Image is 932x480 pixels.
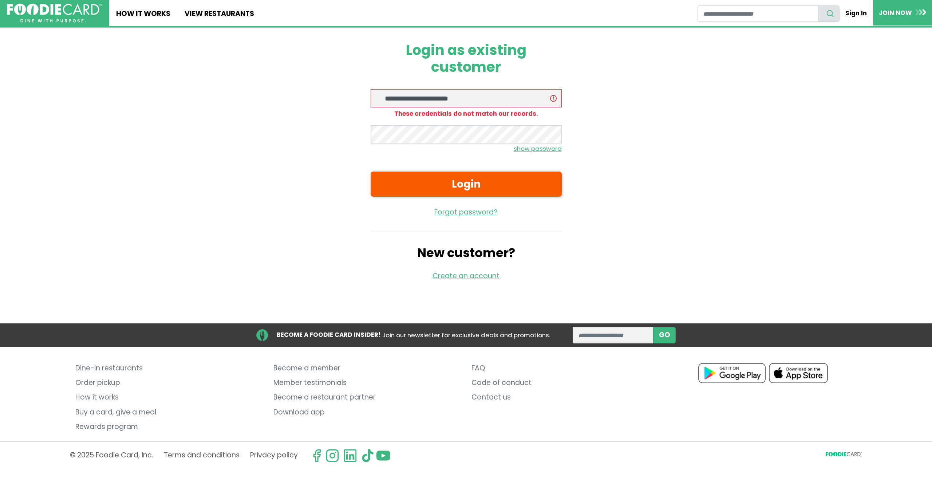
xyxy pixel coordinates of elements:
[371,246,562,260] h2: New customer?
[376,449,390,463] img: youtube.svg
[273,390,461,405] a: Become a restaurant partner
[277,330,381,339] strong: BECOME A FOODIE CARD INSIDER!
[371,42,562,75] h1: Login as existing customer
[273,375,461,390] a: Member testimonials
[471,390,659,405] a: Contact us
[75,361,262,375] a: Dine-in restaurants
[514,144,562,153] small: show password
[471,361,659,375] a: FAQ
[394,109,538,118] strong: These credentials do not match our records.
[75,420,262,434] a: Rewards program
[75,405,262,420] a: Buy a card, give a meal
[573,327,654,343] input: enter email address
[70,449,153,463] p: © 2025 Foodie Card, Inc.
[433,271,499,281] a: Create an account
[164,449,240,463] a: Terms and conditions
[361,449,375,463] img: tiktok.svg
[75,375,262,390] a: Order pickup
[7,4,102,23] img: FoodieCard; Eat, Drink, Save, Donate
[310,449,324,463] svg: check us out on facebook
[698,5,819,22] input: restaurant search
[826,452,862,459] svg: FoodieCard
[250,449,298,463] a: Privacy policy
[343,449,357,463] img: linkedin.svg
[840,5,873,21] a: Sign In
[471,375,659,390] a: Code of conduct
[371,207,562,218] a: Forgot password?
[75,390,262,405] a: How it works
[371,172,562,197] button: Login
[273,405,461,420] a: Download app
[818,5,840,22] button: search
[653,327,676,343] button: subscribe
[273,361,461,375] a: Become a member
[382,331,550,339] span: Join our newsletter for exclusive deals and promotions.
